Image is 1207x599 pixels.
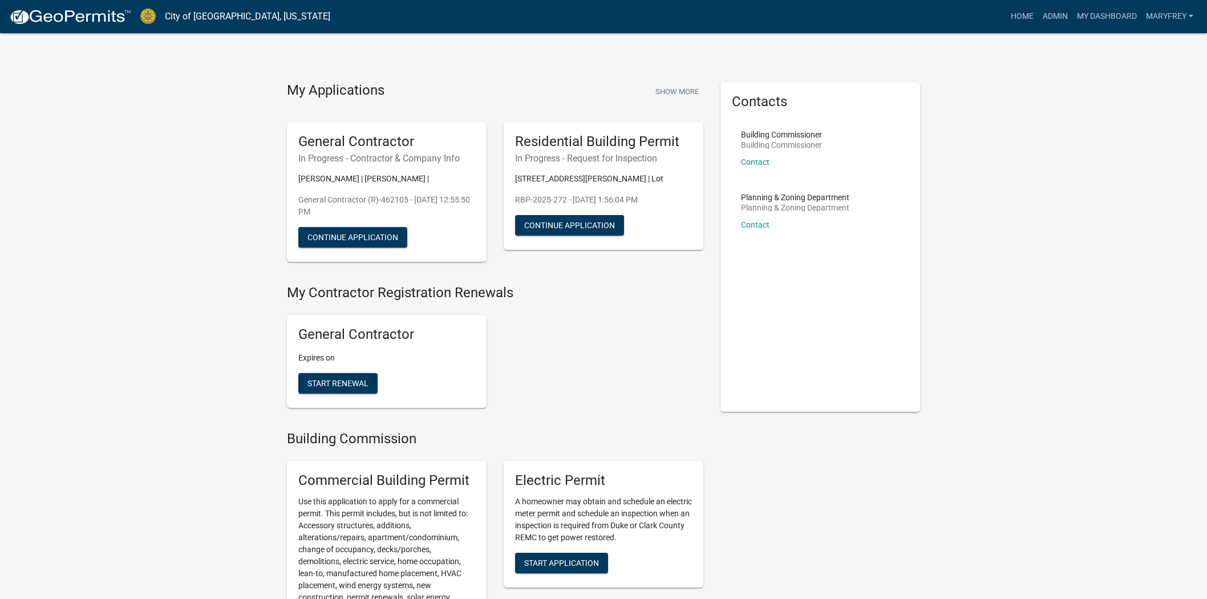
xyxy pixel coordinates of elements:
[307,379,368,388] span: Start Renewal
[1072,6,1141,27] a: My Dashboard
[515,472,692,489] h5: Electric Permit
[741,157,769,167] a: Contact
[298,472,475,489] h5: Commercial Building Permit
[741,141,822,149] p: Building Commissioner
[1038,6,1072,27] a: Admin
[524,558,599,567] span: Start Application
[298,227,407,248] button: Continue Application
[515,215,624,236] button: Continue Application
[515,153,692,164] h6: In Progress - Request for Inspection
[1006,6,1038,27] a: Home
[515,194,692,206] p: RBP-2025-272 - [DATE] 1:56:04 PM
[298,173,475,185] p: [PERSON_NAME] | [PERSON_NAME] |
[298,153,475,164] h6: In Progress - Contractor & Company Info
[298,373,378,394] button: Start Renewal
[741,193,849,201] p: Planning & Zoning Department
[515,496,692,544] p: A homeowner may obtain and schedule an electric meter permit and schedule an inspection when an i...
[298,352,475,364] p: Expires on
[741,220,769,229] a: Contact
[165,7,330,26] a: City of [GEOGRAPHIC_DATA], [US_STATE]
[732,94,909,110] h5: Contacts
[287,431,703,447] h4: Building Commission
[298,133,475,150] h5: General Contractor
[140,9,156,24] img: City of Jeffersonville, Indiana
[287,285,703,417] wm-registration-list-section: My Contractor Registration Renewals
[515,173,692,185] p: [STREET_ADDRESS][PERSON_NAME] | Lot
[651,82,703,101] button: Show More
[1141,6,1198,27] a: MaryFrey
[515,133,692,150] h5: Residential Building Permit
[298,326,475,343] h5: General Contractor
[287,82,384,99] h4: My Applications
[515,553,608,573] button: Start Application
[741,131,822,139] p: Building Commissioner
[287,285,703,301] h4: My Contractor Registration Renewals
[741,204,849,212] p: Planning & Zoning Department
[298,194,475,218] p: General Contractor (R)-462105 - [DATE] 12:55:50 PM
